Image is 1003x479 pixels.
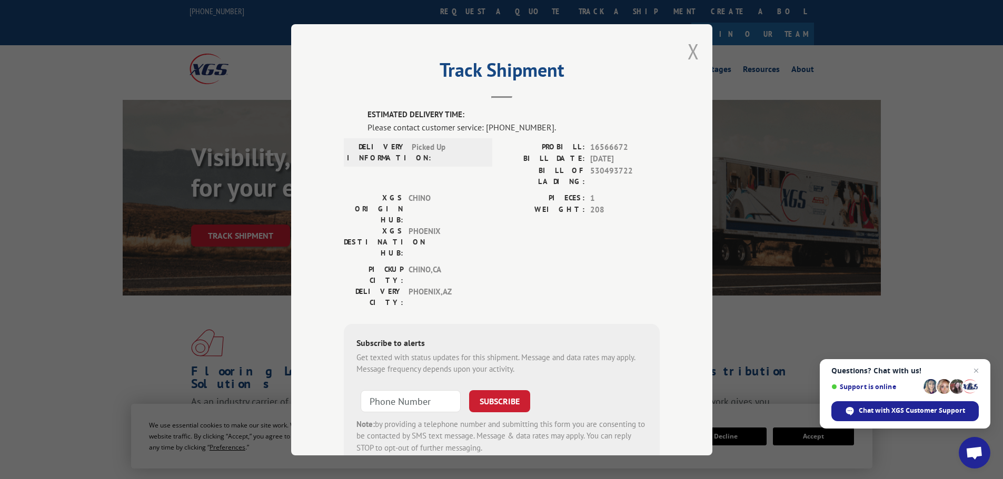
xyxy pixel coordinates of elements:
span: PHOENIX [409,225,480,258]
span: CHINO , CA [409,263,480,286]
label: PICKUP CITY: [344,263,403,286]
span: Chat with XGS Customer Support [859,406,965,415]
button: SUBSCRIBE [469,390,530,412]
strong: Note: [356,419,375,429]
label: DELIVERY CITY: [344,286,403,308]
label: ESTIMATED DELIVERY TIME: [368,109,660,121]
label: PROBILL: [502,141,585,153]
div: by providing a telephone number and submitting this form you are consenting to be contacted by SM... [356,418,647,454]
span: 530493722 [590,165,660,187]
label: BILL DATE: [502,153,585,165]
div: Please contact customer service: [PHONE_NUMBER]. [368,120,660,133]
span: [DATE] [590,153,660,165]
span: CHINO [409,192,480,225]
button: Close modal [688,37,699,65]
span: Questions? Chat with us! [831,366,979,375]
label: PIECES: [502,192,585,204]
span: 208 [590,204,660,216]
h2: Track Shipment [344,63,660,83]
input: Phone Number [361,390,461,412]
span: 16566672 [590,141,660,153]
label: WEIGHT: [502,204,585,216]
span: Close chat [970,364,982,377]
div: Subscribe to alerts [356,336,647,351]
div: Get texted with status updates for this shipment. Message and data rates may apply. Message frequ... [356,351,647,375]
span: Support is online [831,383,920,391]
div: Open chat [959,437,990,468]
span: PHOENIX , AZ [409,286,480,308]
label: XGS ORIGIN HUB: [344,192,403,225]
div: Chat with XGS Customer Support [831,401,979,421]
label: BILL OF LADING: [502,165,585,187]
span: 1 [590,192,660,204]
span: Picked Up [412,141,483,163]
label: XGS DESTINATION HUB: [344,225,403,258]
label: DELIVERY INFORMATION: [347,141,406,163]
